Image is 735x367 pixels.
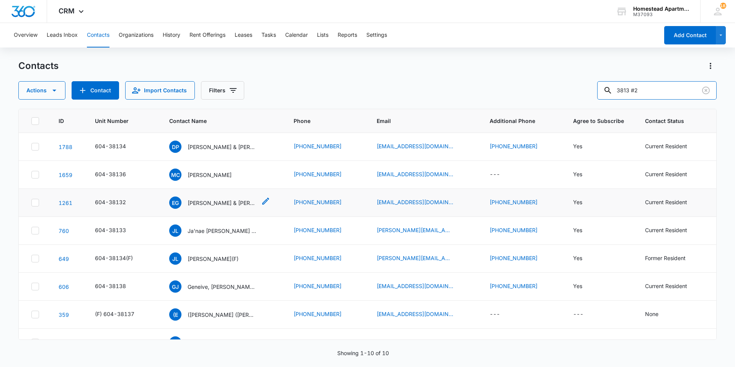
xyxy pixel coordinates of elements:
[169,280,181,293] span: GJ
[59,200,72,206] a: Navigate to contact details page for Elizabeth Grace Mayer & Jesse Davila
[72,81,119,100] button: Add Contact
[169,141,181,153] span: DP
[377,198,467,207] div: Email - graceymayer@gmail.com - Select to Edit Field
[377,338,467,347] div: Email - stevi.gray@gmail.com - Select to Edit Field
[125,81,195,100] button: Import Contacts
[573,170,596,179] div: Agree to Subscribe - Yes - Select to Edit Field
[294,142,355,151] div: Phone - (970) 396-2409 - Select to Edit Field
[490,310,514,319] div: Additional Phone - - Select to Edit Field
[169,169,245,181] div: Contact Name - Maria Chaparro - Select to Edit Field
[294,310,355,319] div: Phone - (970) 405-7374 - Select to Edit Field
[59,172,72,178] a: Navigate to contact details page for Maria Chaparro
[188,199,256,207] p: [PERSON_NAME] & [PERSON_NAME]
[188,339,238,347] p: [PERSON_NAME](F)
[294,117,347,125] span: Phone
[47,23,78,48] button: Leads Inbox
[18,81,65,100] button: Actions
[720,3,726,9] div: notifications count
[169,280,270,293] div: Contact Name - Geneive, Juanita, & Enrique Moreno - Select to Edit Field
[645,338,699,347] div: Contact Status - Former Resident - Select to Edit Field
[294,338,355,347] div: Phone - (435) 459-1288 - Select to Edit Field
[201,81,244,100] button: Filters
[294,282,355,291] div: Phone - (970) 815-5633 - Select to Edit Field
[490,254,551,263] div: Additional Phone - (508) 221-6288 - Select to Edit Field
[377,338,453,346] a: [EMAIL_ADDRESS][DOMAIN_NAME]
[95,226,140,235] div: Unit Number - 604-38133 - Select to Edit Field
[645,142,701,151] div: Contact Status - Current Resident - Select to Edit Field
[95,254,133,262] div: 604-38134(F)
[700,84,712,97] button: Clear
[169,197,270,209] div: Contact Name - Elizabeth Grace Mayer & Jesse Davila - Select to Edit Field
[377,254,453,262] a: [PERSON_NAME][EMAIL_ADDRESS][PERSON_NAME][DOMAIN_NAME]
[645,226,701,235] div: Contact Status - Current Resident - Select to Edit Field
[645,338,686,346] div: Former Resident
[573,282,582,290] div: Yes
[573,142,582,150] div: Yes
[645,142,687,150] div: Current Resident
[95,198,140,207] div: Unit Number - 604-38132 - Select to Edit Field
[294,142,341,150] a: [PHONE_NUMBER]
[169,252,181,265] span: JL
[294,282,341,290] a: [PHONE_NUMBER]
[163,23,180,48] button: History
[169,169,181,181] span: MC
[95,226,126,234] div: 604-38133
[169,224,270,237] div: Contact Name - Ja'nae Lawler-Dominguez & Beason Kisang - Select to Edit Field
[366,23,387,48] button: Settings
[294,226,355,235] div: Phone - (720) 789-0849 - Select to Edit Field
[59,256,69,262] a: Navigate to contact details page for James Lester(F)
[490,170,500,179] div: ---
[377,226,453,234] a: [PERSON_NAME][EMAIL_ADDRESS][DOMAIN_NAME]
[645,282,687,290] div: Current Resident
[169,252,252,265] div: Contact Name - James Lester(F) - Select to Edit Field
[490,338,514,347] div: Additional Phone - - Select to Edit Field
[377,226,467,235] div: Email - janae.lawler18@gmail.com - Select to Edit Field
[95,170,126,178] div: 604-38136
[490,170,514,179] div: Additional Phone - - Select to Edit Field
[169,336,181,349] span: SG
[169,336,252,349] div: Contact Name - Stevi Gray(F) - Select to Edit Field
[294,254,341,262] a: [PHONE_NUMBER]
[645,170,687,178] div: Current Resident
[294,170,341,178] a: [PHONE_NUMBER]
[95,170,140,179] div: Unit Number - 604-38136 - Select to Edit Field
[490,142,551,151] div: Additional Phone - (970) 803-7942 - Select to Edit Field
[317,23,328,48] button: Lists
[95,282,126,290] div: 604-38138
[169,308,270,321] div: Contact Name - (F Elizabeth (Liz) Cramer - Select to Edit Field
[59,228,69,234] a: Navigate to contact details page for Ja'nae Lawler-Dominguez & Beason Kisang
[720,3,726,9] span: 187
[573,226,596,235] div: Agree to Subscribe - Yes - Select to Edit Field
[95,142,140,151] div: Unit Number - 604-38134 - Select to Edit Field
[573,198,596,207] div: Agree to Subscribe - Yes - Select to Edit Field
[14,23,38,48] button: Overview
[490,198,537,206] a: [PHONE_NUMBER]
[645,117,693,125] span: Contact Status
[645,170,701,179] div: Contact Status - Current Resident - Select to Edit Field
[490,142,537,150] a: [PHONE_NUMBER]
[573,198,582,206] div: Yes
[490,226,551,235] div: Additional Phone - (720) 401-2361 - Select to Edit Field
[377,142,467,151] div: Email - destinipena30@gmail.com - Select to Edit Field
[573,338,596,347] div: Agree to Subscribe - Yes - Select to Edit Field
[633,6,689,12] div: account name
[189,23,225,48] button: Rent Offerings
[704,60,717,72] button: Actions
[95,254,147,263] div: Unit Number - 604-38134(F) - Select to Edit Field
[294,226,341,234] a: [PHONE_NUMBER]
[87,23,109,48] button: Contacts
[573,254,582,262] div: Yes
[59,117,65,125] span: ID
[377,310,467,319] div: Email - lizcramer24@gmail.com - Select to Edit Field
[95,338,133,346] div: 604-38135(F)
[573,310,597,319] div: Agree to Subscribe - - Select to Edit Field
[490,254,537,262] a: [PHONE_NUMBER]
[294,170,355,179] div: Phone - (970) 975-5023 - Select to Edit Field
[59,283,69,290] a: Navigate to contact details page for Geneive, Juanita, & Enrique Moreno
[285,23,308,48] button: Calendar
[294,338,341,346] a: [PHONE_NUMBER]
[645,226,687,234] div: Current Resident
[573,254,596,263] div: Agree to Subscribe - Yes - Select to Edit Field
[95,117,151,125] span: Unit Number
[59,311,69,318] a: Navigate to contact details page for (F Elizabeth (Liz) Cramer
